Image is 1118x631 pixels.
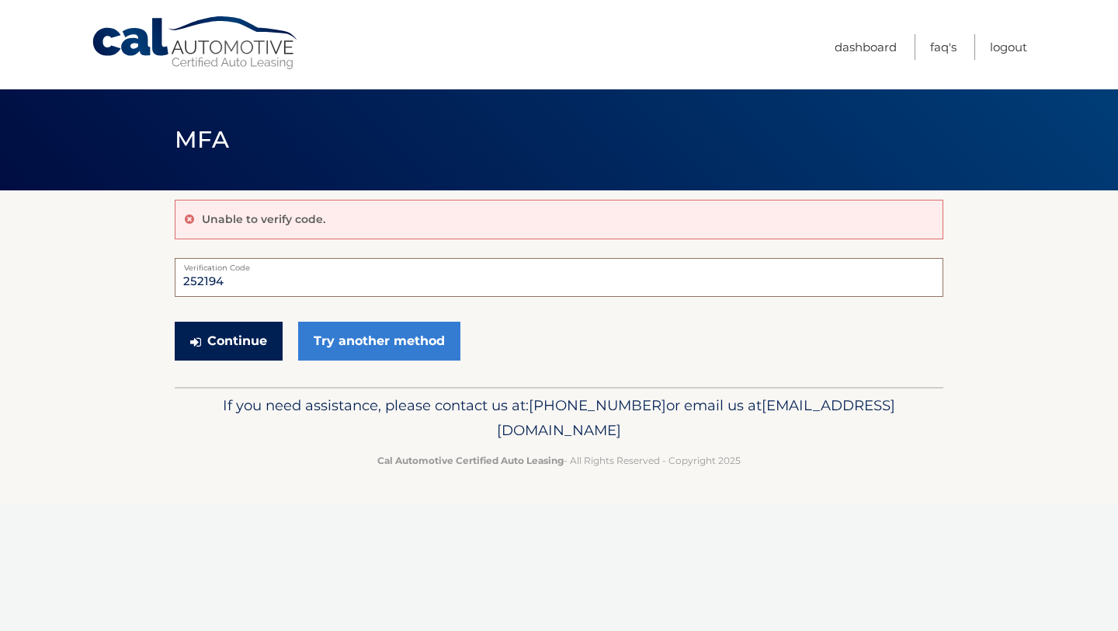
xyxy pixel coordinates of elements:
[835,34,897,60] a: Dashboard
[185,452,933,469] p: - All Rights Reserved - Copyright 2025
[298,322,460,361] a: Try another method
[175,125,229,154] span: MFA
[175,258,943,297] input: Verification Code
[529,396,666,414] span: [PHONE_NUMBER]
[175,258,943,270] label: Verification Code
[990,34,1027,60] a: Logout
[930,34,957,60] a: FAQ's
[185,393,933,443] p: If you need assistance, please contact us at: or email us at
[497,396,895,439] span: [EMAIL_ADDRESS][DOMAIN_NAME]
[202,212,325,226] p: Unable to verify code.
[377,455,564,466] strong: Cal Automotive Certified Auto Leasing
[175,322,283,361] button: Continue
[91,16,300,71] a: Cal Automotive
